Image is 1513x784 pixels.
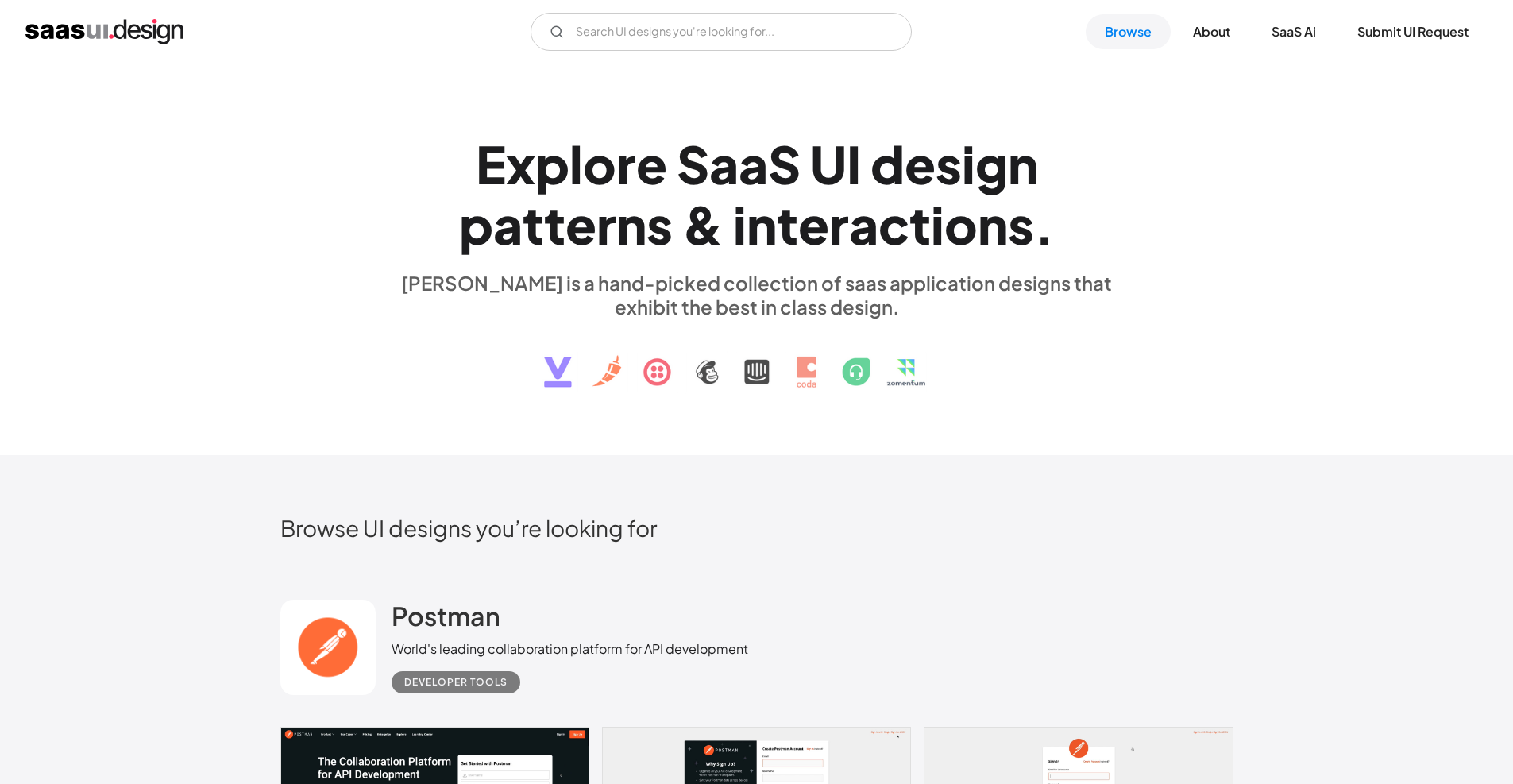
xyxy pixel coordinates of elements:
div: n [747,194,777,255]
div: a [739,133,768,195]
div: r [829,194,849,255]
div: a [849,194,878,255]
div: i [962,133,975,195]
div: World's leading collaboration platform for API development [392,639,748,658]
div: n [978,194,1008,255]
div: p [535,133,569,195]
a: Browse [1086,14,1171,49]
div: t [523,194,544,255]
div: c [878,194,909,255]
div: t [909,194,931,255]
h2: Browse UI designs you’re looking for [280,514,1233,542]
div: o [944,194,978,255]
h2: Postman [392,600,500,631]
div: e [905,133,936,195]
a: About [1174,14,1249,49]
a: Submit UI Request [1338,14,1488,49]
div: l [569,133,583,195]
div: e [636,133,667,195]
div: [PERSON_NAME] is a hand-picked collection of saas application designs that exhibit the best in cl... [392,271,1122,319]
div: n [1008,133,1038,195]
div: t [777,194,798,255]
div: . [1034,194,1055,255]
input: Search UI designs you're looking for... [531,13,912,51]
a: Postman [392,600,500,639]
div: i [931,194,944,255]
div: r [596,194,616,255]
a: home [25,19,183,44]
div: r [616,133,636,195]
div: t [544,194,565,255]
div: x [506,133,535,195]
div: n [616,194,646,255]
div: s [936,133,962,195]
div: S [677,133,709,195]
img: text, icon, saas logo [516,319,998,401]
a: SaaS Ai [1252,14,1335,49]
div: s [1008,194,1034,255]
div: g [975,133,1008,195]
div: d [870,133,905,195]
div: o [583,133,616,195]
div: U [810,133,847,195]
div: a [493,194,523,255]
div: s [646,194,673,255]
form: Email Form [531,13,912,51]
div: e [798,194,829,255]
div: I [847,133,861,195]
div: S [768,133,801,195]
div: e [565,194,596,255]
div: p [459,194,493,255]
div: i [733,194,747,255]
h1: Explore SaaS UI design patterns & interactions. [392,133,1122,256]
div: a [709,133,739,195]
div: & [682,194,724,255]
div: Developer tools [404,673,508,692]
div: E [476,133,506,195]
